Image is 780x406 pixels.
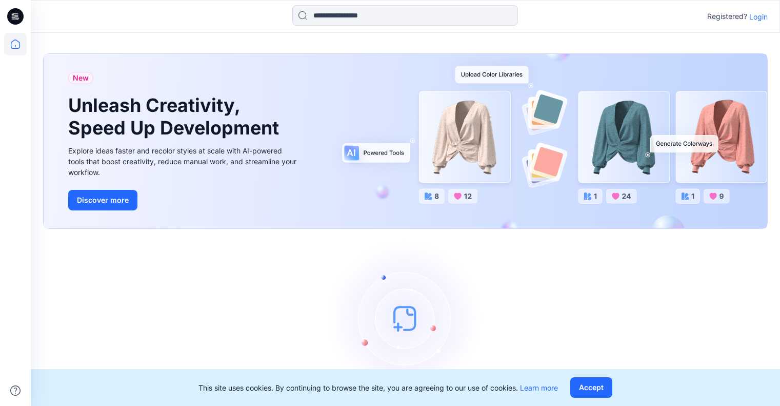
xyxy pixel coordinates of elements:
button: Discover more [68,190,137,210]
p: This site uses cookies. By continuing to browse the site, you are agreeing to our use of cookies. [198,382,558,393]
h1: Unleash Creativity, Speed Up Development [68,94,284,139]
p: Registered? [707,10,747,23]
span: New [73,72,89,84]
button: Accept [570,377,612,398]
p: Login [749,11,768,22]
a: Learn more [520,383,558,392]
img: empty-state-image.svg [329,241,483,395]
div: Explore ideas faster and recolor styles at scale with AI-powered tools that boost creativity, red... [68,145,299,178]
a: Discover more [68,190,299,210]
